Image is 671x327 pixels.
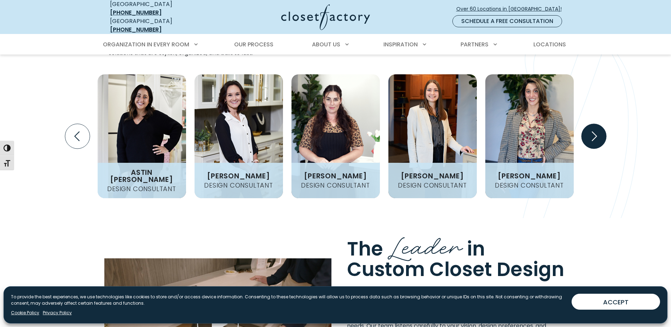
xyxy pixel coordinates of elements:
img: closet factory employee Temming, Patricia [291,74,380,198]
h4: Design Consultant [201,182,276,189]
a: Cookie Policy [11,310,39,316]
img: Closet Factory Logo [281,4,370,30]
h4: Design Consultant [395,182,470,189]
a: [PHONE_NUMBER] [110,8,162,17]
a: [PHONE_NUMBER] [110,25,162,34]
a: Schedule a Free Consultation [452,15,562,27]
h3: [PERSON_NAME] [301,172,370,179]
img: Closet Factory Chanley Snediker [195,74,283,198]
span: Custom Closet Design [347,256,564,283]
h3: [PERSON_NAME] [398,172,467,179]
span: Inspiration [383,40,418,48]
span: Partners [461,40,488,48]
h4: Design Consultant [298,182,373,189]
span: The [347,235,383,262]
nav: Primary Menu [98,35,573,54]
span: Locations [533,40,566,48]
h4: Design Consultant [492,182,567,189]
span: Our Process [234,40,273,48]
span: Organization in Every Room [103,40,189,48]
span: Over 60 Locations in [GEOGRAPHIC_DATA]! [456,5,567,13]
h4: Design Consultant [104,186,179,192]
button: Next slide [579,121,609,151]
h3: Astin [PERSON_NAME] [98,169,186,183]
h3: [PERSON_NAME] [495,172,563,179]
span: Leader [388,225,462,264]
img: Closet Factory Astin Estlack [98,74,186,198]
div: [GEOGRAPHIC_DATA] [110,17,213,34]
span: in [467,235,485,262]
img: Closet Factory Alison Lanzalotti [388,74,477,198]
button: Previous slide [62,121,93,151]
img: Closet Factory Madison Militello [485,74,574,198]
button: ACCEPT [572,294,660,310]
p: To provide the best experiences, we use technologies like cookies to store and/or access device i... [11,294,566,306]
h3: [PERSON_NAME] [204,172,273,179]
span: About Us [312,40,340,48]
a: Privacy Policy [43,310,72,316]
a: Over 60 Locations in [GEOGRAPHIC_DATA]! [456,3,568,15]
